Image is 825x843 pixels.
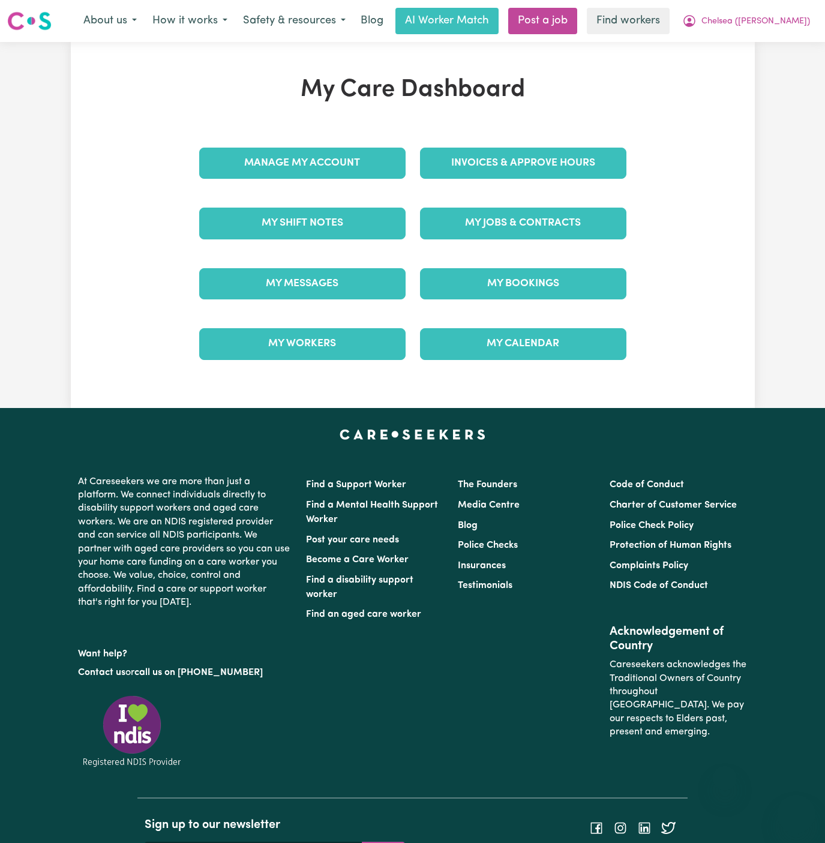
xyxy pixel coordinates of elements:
[610,653,747,743] p: Careseekers acknowledges the Traditional Owners of Country throughout [GEOGRAPHIC_DATA]. We pay o...
[713,766,737,790] iframe: Close message
[508,8,577,34] a: Post a job
[610,521,694,530] a: Police Check Policy
[674,8,818,34] button: My Account
[420,148,626,179] a: Invoices & Approve Hours
[78,470,292,614] p: At Careseekers we are more than just a platform. We connect individuals directly to disability su...
[134,668,263,677] a: call us on [PHONE_NUMBER]
[340,430,485,439] a: Careseekers home page
[235,8,353,34] button: Safety & resources
[78,668,125,677] a: Contact us
[199,208,406,239] a: My Shift Notes
[199,268,406,299] a: My Messages
[458,561,506,571] a: Insurances
[701,15,810,28] span: Chelsea ([PERSON_NAME])
[458,581,512,590] a: Testimonials
[78,643,292,661] p: Want help?
[610,541,731,550] a: Protection of Human Rights
[199,148,406,179] a: Manage My Account
[76,8,145,34] button: About us
[192,76,634,104] h1: My Care Dashboard
[458,480,517,490] a: The Founders
[395,8,499,34] a: AI Worker Match
[145,818,405,832] h2: Sign up to our newsletter
[587,8,670,34] a: Find workers
[420,268,626,299] a: My Bookings
[145,8,235,34] button: How it works
[306,555,409,565] a: Become a Care Worker
[78,661,292,684] p: or
[306,535,399,545] a: Post your care needs
[458,541,518,550] a: Police Checks
[613,823,628,833] a: Follow Careseekers on Instagram
[610,625,747,653] h2: Acknowledgement of Country
[458,521,478,530] a: Blog
[199,328,406,359] a: My Workers
[306,610,421,619] a: Find an aged care worker
[7,7,52,35] a: Careseekers logo
[589,823,604,833] a: Follow Careseekers on Facebook
[420,328,626,359] a: My Calendar
[420,208,626,239] a: My Jobs & Contracts
[610,581,708,590] a: NDIS Code of Conduct
[777,795,815,833] iframe: Button to launch messaging window
[661,823,676,833] a: Follow Careseekers on Twitter
[306,575,413,599] a: Find a disability support worker
[78,694,186,769] img: Registered NDIS provider
[610,500,737,510] a: Charter of Customer Service
[458,500,520,510] a: Media Centre
[610,480,684,490] a: Code of Conduct
[7,10,52,32] img: Careseekers logo
[306,500,438,524] a: Find a Mental Health Support Worker
[610,561,688,571] a: Complaints Policy
[353,8,391,34] a: Blog
[637,823,652,833] a: Follow Careseekers on LinkedIn
[306,480,406,490] a: Find a Support Worker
